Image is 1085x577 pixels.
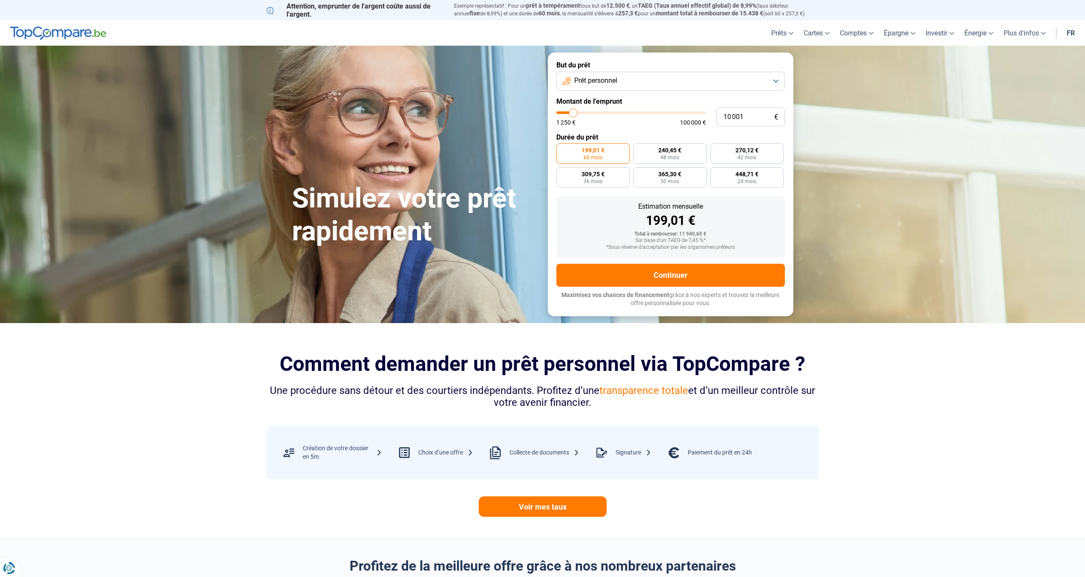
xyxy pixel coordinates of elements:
[266,385,819,409] div: Une procédure sans détour et des courtiers indépendants. Profitez d’une et d’un meilleur contrôle...
[556,72,785,90] button: Prêt personnel
[556,133,785,141] label: Durée du prêt
[735,147,758,153] span: 270,12 €
[738,155,756,160] span: 42 mois
[266,352,819,376] h2: Comment demander un prêt personnel via TopCompare ?
[582,147,605,153] span: 199,01 €
[418,449,473,457] div: Choix d’une offre
[563,231,778,237] div: Total à rembourser: 11 940,60 €
[303,444,382,461] div: Création de votre dossier en 5m
[556,291,785,308] p: grâce à nos experts et trouvez la meilleure offre personnalisée pour vous.
[998,20,1051,46] a: Plus d'infos
[738,179,756,184] span: 24 mois
[563,203,778,210] div: Estimation mensuelle
[582,171,605,177] span: 309,75 €
[920,20,959,46] a: Investir
[879,20,920,46] a: Épargne
[556,97,785,105] label: Montant de l'emprunt
[561,291,669,298] span: Maximisez vos chances de financement
[799,20,835,46] a: Cartes
[688,449,752,457] div: Paiement du prêt en 24h
[292,182,538,248] h1: Simulez votre prêt rapidement
[658,171,681,177] span: 365,30 €
[735,171,758,177] span: 448,71 €
[658,147,681,153] span: 240,45 €
[454,2,819,17] p: Exemple représentatif : Pour un tous but de , un (taux débiteur annuel de 8,99%) et une durée de ...
[574,76,617,85] span: Prêt personnel
[766,20,799,46] a: Prêts
[556,119,576,125] span: 1 250 €
[266,558,819,574] h2: Profitez de la meilleure offre grâce à nos nombreux partenaires
[563,214,778,227] div: 199,01 €
[563,238,778,244] div: Sur base d'un TAEG de 7,45 %*
[959,20,998,46] a: Énergie
[1062,20,1080,46] a: fr
[599,385,688,396] span: transparence totale
[526,2,580,9] span: prêt à tempérament
[606,2,630,9] span: 12.500 €
[680,119,706,125] span: 100 000 €
[470,10,480,17] span: fixe
[774,114,778,121] span: €
[556,264,785,287] button: Continuer
[638,2,756,9] span: TAEG (Taux annuel effectif global) de 8,99%
[835,20,879,46] a: Comptes
[538,10,560,17] span: 60 mois
[563,245,778,251] div: *Sous réserve d'acceptation par les organismes prêteurs
[660,155,679,160] span: 48 mois
[584,179,602,184] span: 36 mois
[616,449,651,457] div: Signature
[656,10,763,17] span: montant total à rembourser de 15.438 €
[660,179,679,184] span: 30 mois
[618,10,638,17] span: 257,3 €
[266,2,444,18] p: Attention, emprunter de l'argent coûte aussi de l'argent.
[479,496,607,517] a: Voir mes taux
[509,449,579,457] div: Collecte de documents
[556,61,785,69] label: But du prêt
[10,26,106,40] img: TopCompare
[584,155,602,160] span: 60 mois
